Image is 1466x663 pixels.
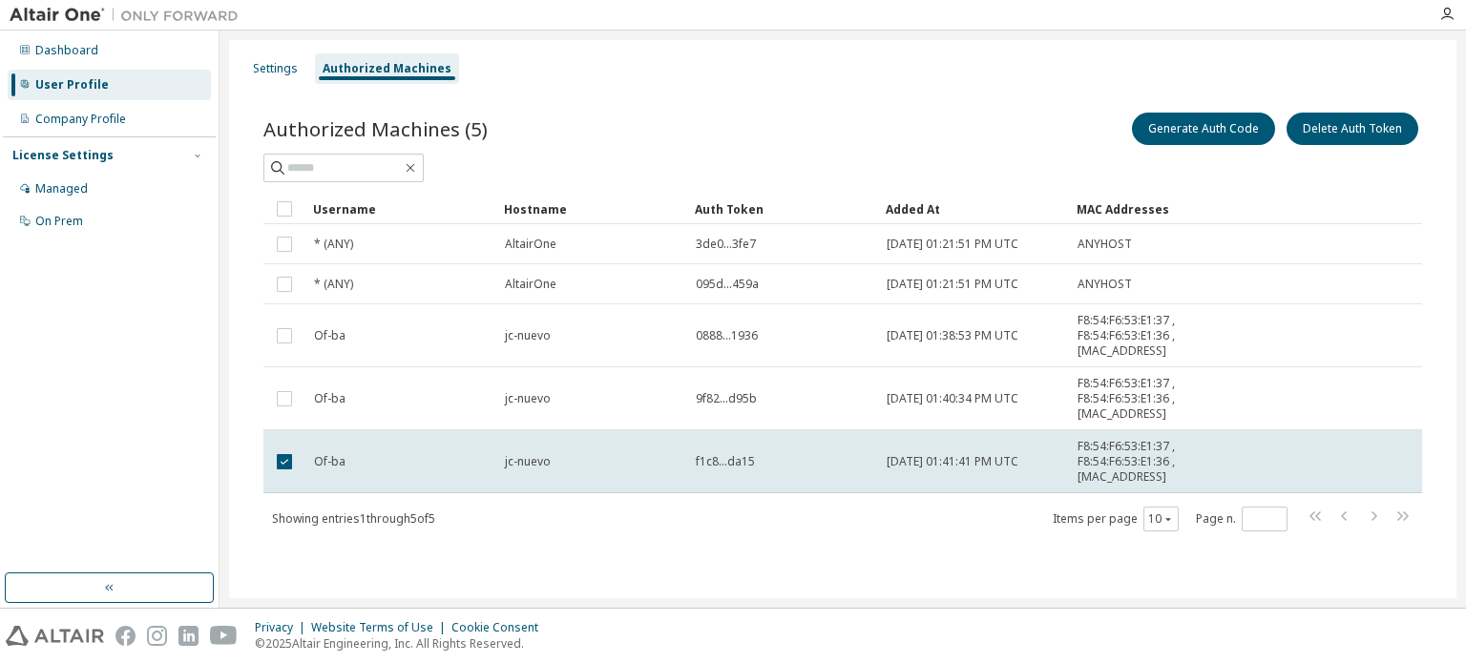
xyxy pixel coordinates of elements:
[323,61,451,76] div: Authorized Machines
[35,77,109,93] div: User Profile
[314,277,353,292] span: * (ANY)
[451,620,550,635] div: Cookie Consent
[311,620,451,635] div: Website Terms of Use
[505,391,551,406] span: jc-nuevo
[695,194,870,224] div: Auth Token
[504,194,680,224] div: Hostname
[210,626,238,646] img: youtube.svg
[255,620,311,635] div: Privacy
[115,626,136,646] img: facebook.svg
[314,454,346,469] span: Of-ba
[253,61,298,76] div: Settings
[886,194,1061,224] div: Added At
[314,328,346,343] span: Of-ba
[696,328,758,343] span: 0888...1936
[12,148,114,163] div: License Settings
[313,194,489,224] div: Username
[1078,313,1221,359] span: F8:54:F6:53:E1:37 , F8:54:F6:53:E1:36 , [MAC_ADDRESS]
[35,112,126,127] div: Company Profile
[1053,507,1179,531] span: Items per page
[263,115,488,142] span: Authorized Machines (5)
[887,237,1018,252] span: [DATE] 01:21:51 PM UTC
[696,454,755,469] span: f1c8...da15
[314,391,346,406] span: Of-ba
[272,510,435,527] span: Showing entries 1 through 5 of 5
[178,626,199,646] img: linkedin.svg
[1077,194,1222,224] div: MAC Addresses
[505,277,556,292] span: AltairOne
[505,237,556,252] span: AltairOne
[1132,113,1275,145] button: Generate Auth Code
[1287,113,1418,145] button: Delete Auth Token
[35,181,88,197] div: Managed
[147,626,167,646] img: instagram.svg
[1078,277,1132,292] span: ANYHOST
[10,6,248,25] img: Altair One
[35,43,98,58] div: Dashboard
[35,214,83,229] div: On Prem
[1196,507,1288,531] span: Page n.
[887,277,1018,292] span: [DATE] 01:21:51 PM UTC
[696,237,756,252] span: 3de0...3fe7
[1078,439,1221,485] span: F8:54:F6:53:E1:37 , F8:54:F6:53:E1:36 , [MAC_ADDRESS]
[887,328,1018,343] span: [DATE] 01:38:53 PM UTC
[887,391,1018,406] span: [DATE] 01:40:34 PM UTC
[1148,511,1174,527] button: 10
[1078,376,1221,422] span: F8:54:F6:53:E1:37 , F8:54:F6:53:E1:36 , [MAC_ADDRESS]
[696,277,759,292] span: 095d...459a
[6,626,104,646] img: altair_logo.svg
[696,391,757,406] span: 9f82...d95b
[887,454,1018,469] span: [DATE] 01:41:41 PM UTC
[1078,237,1132,252] span: ANYHOST
[314,237,353,252] span: * (ANY)
[505,328,551,343] span: jc-nuevo
[255,635,550,652] p: © 2025 Altair Engineering, Inc. All Rights Reserved.
[505,454,551,469] span: jc-nuevo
